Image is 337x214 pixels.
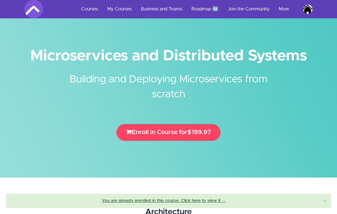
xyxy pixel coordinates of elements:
[303,5,312,14] img: buetcse110@gmail.com
[323,198,326,205] button: Close
[187,129,211,135] span: $199.97
[102,199,226,203] a: You are already enrolled in this course. Click here to view it →
[116,124,221,141] button: Enroll in Course for$199.97
[54,63,283,109] h2: Building and Deploying Microservices from scratch
[323,198,326,205] span: ×
[25,49,312,63] h1: Microservices and Distributed Systems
